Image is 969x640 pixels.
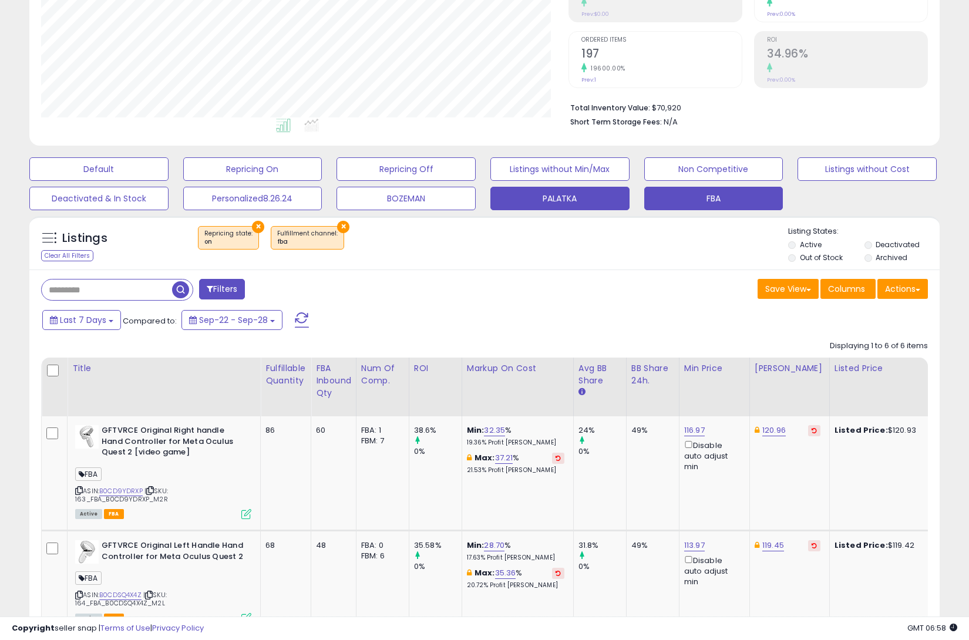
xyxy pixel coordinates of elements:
span: ROI [767,37,927,43]
div: [PERSON_NAME] [755,362,825,375]
span: FBA [104,509,124,519]
small: Prev: 0.00% [767,76,795,83]
div: 0% [578,446,626,457]
div: $120.93 [835,425,932,436]
div: 31.8% [578,540,626,551]
h2: 34.96% [767,47,927,63]
div: Num of Comp. [361,362,404,387]
div: 24% [578,425,626,436]
label: Deactivated [876,240,920,250]
span: Compared to: [123,315,177,326]
b: Listed Price: [835,425,888,436]
span: FBA [75,467,102,481]
div: 0% [578,561,626,572]
a: 119.45 [762,540,784,551]
div: 60 [316,425,347,436]
p: Listing States: [788,226,939,237]
button: Deactivated & In Stock [29,187,169,210]
b: GFTVRCE Original Left Handle Hand Controller for Meta Oculus Quest 2 [102,540,244,565]
div: % [467,453,564,474]
div: 86 [265,425,302,436]
div: fba [277,238,338,246]
button: × [337,221,349,233]
div: Min Price [684,362,745,375]
span: Sep-22 - Sep-28 [199,314,268,326]
button: BOZEMAN [337,187,476,210]
div: % [467,568,564,590]
b: Total Inventory Value: [570,103,650,113]
div: Disable auto adjust min [684,554,741,587]
div: Fulfillable Quantity [265,362,306,387]
span: Columns [828,283,865,295]
div: FBM: 6 [361,551,400,561]
div: Listed Price [835,362,936,375]
div: 35.58% [414,540,462,551]
button: FBA [644,187,783,210]
div: ASIN: [75,425,251,518]
div: on [204,238,253,246]
b: Max: [475,567,495,578]
a: Privacy Policy [152,622,204,634]
button: × [252,221,264,233]
a: 37.21 [495,452,513,464]
small: Prev: $0.00 [581,11,609,18]
button: Default [29,157,169,181]
th: The percentage added to the cost of goods (COGS) that forms the calculator for Min & Max prices. [462,358,573,416]
small: Avg BB Share. [578,387,586,398]
div: 68 [265,540,302,551]
b: Min: [467,425,484,436]
img: 31-Vy0KSI9L._SL40_.jpg [75,540,99,564]
span: | SKU: 164_FBA_B0CDSQ4X4Z_M2L [75,590,167,608]
div: 0% [414,561,462,572]
div: Avg BB Share [578,362,621,387]
div: FBA: 0 [361,540,400,551]
small: Prev: 1 [581,76,596,83]
p: 17.63% Profit [PERSON_NAME] [467,554,564,562]
button: Sep-22 - Sep-28 [181,310,282,330]
h2: 197 [581,47,742,63]
div: 48 [316,540,347,551]
a: Terms of Use [100,622,150,634]
label: Out of Stock [800,252,843,262]
h5: Listings [62,230,107,247]
span: Fulfillment channel : [277,229,338,247]
a: 35.36 [495,567,516,579]
button: Listings without Cost [798,157,937,181]
div: % [467,425,564,447]
div: FBA inbound Qty [316,362,351,399]
span: | SKU: 163_FBA_B0CD9YDRXP_M2R [75,486,168,504]
button: Personalized8.26.24 [183,187,322,210]
button: Last 7 Days [42,310,121,330]
button: Filters [199,279,245,299]
a: B0CDSQ4X4Z [99,590,142,600]
button: Repricing Off [337,157,476,181]
div: seller snap | | [12,623,204,634]
div: 49% [631,425,670,436]
b: GFTVRCE Original Right handle Hand Controller for Meta Oculus Quest 2 [video game] [102,425,244,461]
div: Displaying 1 to 6 of 6 items [830,341,928,352]
span: Last 7 Days [60,314,106,326]
b: Min: [467,540,484,551]
p: 20.72% Profit [PERSON_NAME] [467,581,564,590]
a: 28.70 [484,540,504,551]
div: FBA: 1 [361,425,400,436]
button: Listings without Min/Max [490,157,630,181]
b: Short Term Storage Fees: [570,117,662,127]
small: 19600.00% [587,64,625,73]
div: Title [72,362,255,375]
button: Columns [820,279,876,299]
a: 32.35 [484,425,505,436]
a: 120.96 [762,425,786,436]
div: ROI [414,362,457,375]
div: 49% [631,540,670,551]
span: Repricing state : [204,229,253,247]
strong: Copyright [12,622,55,634]
a: 116.97 [684,425,705,436]
p: 19.36% Profit [PERSON_NAME] [467,439,564,447]
span: Ordered Items [581,37,742,43]
label: Archived [876,252,907,262]
button: Non Competitive [644,157,783,181]
div: Markup on Cost [467,362,568,375]
span: All listings currently available for purchase on Amazon [75,509,102,519]
div: 38.6% [414,425,462,436]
